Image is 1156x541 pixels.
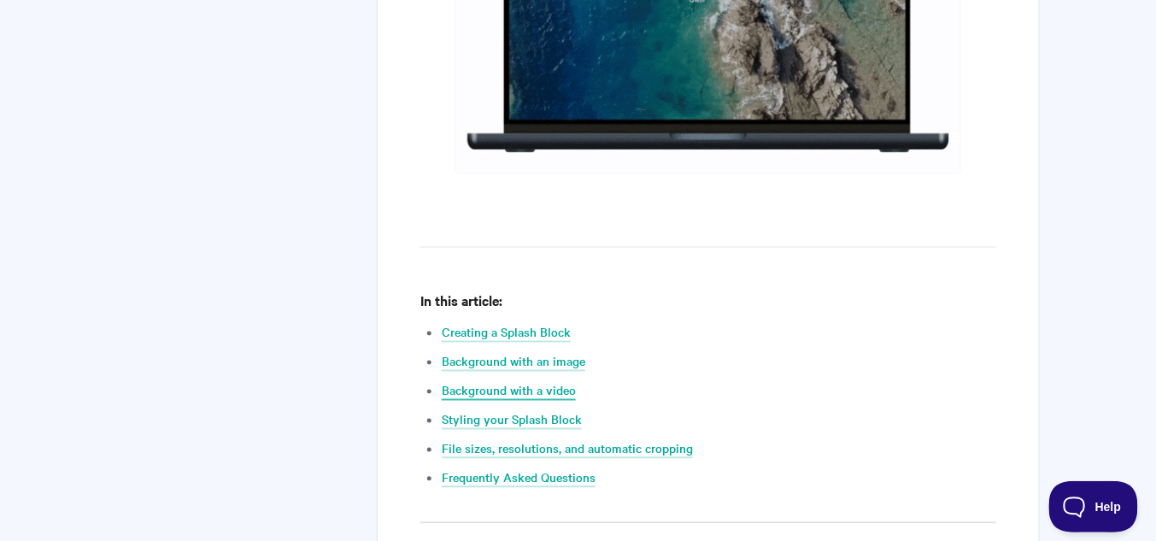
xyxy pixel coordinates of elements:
[420,291,995,312] h4: In this article:
[442,440,693,459] a: File sizes, resolutions, and automatic cropping
[442,382,576,401] a: Background with a video
[442,324,571,343] a: Creating a Splash Block
[442,411,582,430] a: Styling your Splash Block
[442,469,596,488] a: Frequently Asked Questions
[1049,481,1139,532] iframe: Toggle Customer Support
[442,353,585,372] a: Background with an image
